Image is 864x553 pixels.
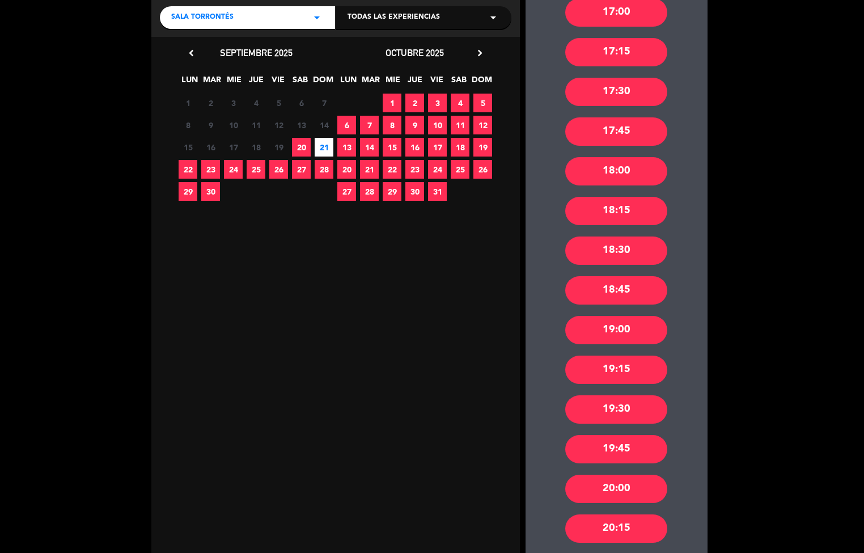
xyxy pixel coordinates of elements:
[269,138,288,157] span: 19
[247,73,265,92] span: JUE
[247,138,265,157] span: 18
[202,73,221,92] span: MAR
[405,73,424,92] span: JUE
[565,157,667,185] div: 18:00
[565,316,667,344] div: 19:00
[427,73,446,92] span: VIE
[337,182,356,201] span: 27
[348,12,440,23] span: Todas las experiencias
[405,160,424,179] span: 23
[225,73,243,92] span: MIE
[291,73,310,92] span: SAB
[315,116,333,134] span: 14
[473,116,492,134] span: 12
[428,182,447,201] span: 31
[179,116,197,134] span: 8
[315,138,333,157] span: 21
[473,94,492,112] span: 5
[313,73,332,92] span: DOM
[269,73,287,92] span: VIE
[428,138,447,157] span: 17
[405,94,424,112] span: 2
[310,11,324,24] i: arrow_drop_down
[474,47,486,59] i: chevron_right
[428,116,447,134] span: 10
[179,182,197,201] span: 29
[405,116,424,134] span: 9
[360,116,379,134] span: 7
[428,94,447,112] span: 3
[565,356,667,384] div: 19:15
[220,47,293,58] span: septiembre 2025
[315,94,333,112] span: 7
[386,47,444,58] span: octubre 2025
[224,94,243,112] span: 3
[472,73,490,92] span: DOM
[339,73,358,92] span: LUN
[247,160,265,179] span: 25
[201,182,220,201] span: 30
[269,160,288,179] span: 26
[337,116,356,134] span: 6
[224,116,243,134] span: 10
[451,160,469,179] span: 25
[565,435,667,463] div: 19:45
[565,38,667,66] div: 17:15
[201,94,220,112] span: 2
[224,160,243,179] span: 24
[383,94,401,112] span: 1
[451,116,469,134] span: 11
[565,237,667,265] div: 18:30
[292,160,311,179] span: 27
[450,73,468,92] span: SAB
[428,160,447,179] span: 24
[565,276,667,305] div: 18:45
[292,94,311,112] span: 6
[473,138,492,157] span: 19
[201,138,220,157] span: 16
[565,78,667,106] div: 17:30
[269,116,288,134] span: 12
[486,11,500,24] i: arrow_drop_down
[451,138,469,157] span: 18
[565,514,667,543] div: 20:15
[247,116,265,134] span: 11
[247,94,265,112] span: 4
[451,94,469,112] span: 4
[383,182,401,201] span: 29
[383,116,401,134] span: 8
[185,47,197,59] i: chevron_left
[565,197,667,225] div: 18:15
[224,138,243,157] span: 17
[360,182,379,201] span: 28
[473,160,492,179] span: 26
[405,182,424,201] span: 30
[201,116,220,134] span: 9
[383,160,401,179] span: 22
[360,160,379,179] span: 21
[269,94,288,112] span: 5
[337,138,356,157] span: 13
[337,160,356,179] span: 20
[361,73,380,92] span: MAR
[565,475,667,503] div: 20:00
[179,138,197,157] span: 15
[179,94,197,112] span: 1
[565,395,667,424] div: 19:30
[383,138,401,157] span: 15
[565,117,667,146] div: 17:45
[315,160,333,179] span: 28
[383,73,402,92] span: MIE
[405,138,424,157] span: 16
[292,116,311,134] span: 13
[292,138,311,157] span: 20
[360,138,379,157] span: 14
[179,160,197,179] span: 22
[201,160,220,179] span: 23
[171,12,234,23] span: Sala Torrontés
[180,73,199,92] span: LUN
